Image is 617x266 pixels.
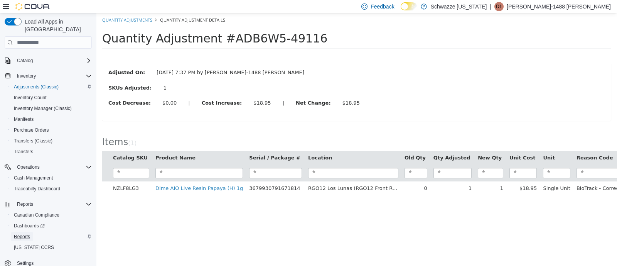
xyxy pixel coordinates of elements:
[308,141,331,149] button: Old Qty
[153,141,206,149] button: Serial / Package #
[443,168,477,182] td: Single Unit
[11,232,92,241] span: Reports
[8,114,95,125] button: Manifests
[14,163,43,172] button: Operations
[64,4,129,10] span: Quantity Adjustment Details
[180,86,194,94] label: |
[477,168,535,182] td: BioTrack - Correction
[490,2,491,11] p: |
[11,232,33,241] a: Reports
[15,3,50,10] img: Cova
[14,56,92,65] span: Catalog
[494,2,504,11] div: Denise-1488 Zamora
[150,168,209,182] td: 3679930791671814
[334,168,378,182] td: 1
[11,147,36,156] a: Transfers
[11,82,92,91] span: Adjustments (Classic)
[11,184,63,193] a: Traceabilty Dashboard
[6,71,61,79] label: SKUs Adjusted:
[17,164,40,170] span: Operations
[14,186,60,192] span: Traceabilty Dashboard
[480,141,518,149] button: Reason Code
[11,125,52,135] a: Purchase Orders
[11,173,56,183] a: Cash Management
[11,115,92,124] span: Manifests
[8,210,95,220] button: Canadian Compliance
[11,210,62,220] a: Canadian Compliance
[14,138,52,144] span: Transfers (Classic)
[32,127,40,134] small: ( )
[11,104,75,113] a: Inventory Manager (Classic)
[8,183,95,194] button: Traceabilty Dashboard
[11,210,92,220] span: Canadian Compliance
[246,86,264,94] div: $18.95
[11,184,92,193] span: Traceabilty Dashboard
[14,84,59,90] span: Adjustments (Classic)
[14,175,53,181] span: Cash Management
[371,3,394,10] span: Feedback
[8,242,95,253] button: [US_STATE] CCRS
[17,58,33,64] span: Catalog
[378,168,410,182] td: 1
[14,200,36,209] button: Reports
[8,103,95,114] button: Inventory Manager (Classic)
[14,127,49,133] span: Purchase Orders
[8,173,95,183] button: Cash Management
[8,81,95,92] button: Adjustments (Classic)
[14,95,47,101] span: Inventory Count
[14,200,92,209] span: Reports
[11,136,92,146] span: Transfers (Classic)
[22,18,92,33] span: Load All Apps in [GEOGRAPHIC_DATA]
[66,86,80,94] div: $0.00
[6,4,56,10] a: Quantity Adjustments
[14,56,36,65] button: Catalog
[11,136,56,146] a: Transfers (Classic)
[8,231,95,242] button: Reports
[54,56,214,63] div: [DATE] 7:37 PM by [PERSON_NAME]-1488 [PERSON_NAME]
[413,141,440,149] button: Unit Cost
[507,2,611,11] p: [PERSON_NAME]-1488 [PERSON_NAME]
[11,82,62,91] a: Adjustments (Classic)
[11,104,92,113] span: Inventory Manager (Classic)
[14,71,39,81] button: Inventory
[17,201,33,207] span: Reports
[2,162,95,173] button: Operations
[212,172,309,178] span: RGO12 Los Lunas (RGO12 Front Room)
[34,127,38,134] span: 1
[11,221,48,230] a: Dashboards
[8,125,95,136] button: Purchase Orders
[337,141,375,149] button: Qty Adjusted
[11,125,92,135] span: Purchase Orders
[14,105,72,112] span: Inventory Manager (Classic)
[59,141,101,149] button: Product Name
[6,56,54,63] label: Adjusted On:
[2,199,95,210] button: Reports
[401,2,417,10] input: Dark Mode
[17,73,36,79] span: Inventory
[8,220,95,231] a: Dashboards
[6,19,231,32] span: Quantity Adjustment #ADB6W5-49116
[14,149,33,155] span: Transfers
[194,86,240,94] label: Net Change:
[447,141,460,149] button: Unit
[14,163,92,172] span: Operations
[11,93,50,102] a: Inventory Count
[67,71,140,79] div: 1
[14,71,92,81] span: Inventory
[8,92,95,103] button: Inventory Count
[17,141,53,149] button: Catalog SKU
[11,243,57,252] a: [US_STATE] CCRS
[14,212,59,218] span: Canadian Compliance
[6,86,60,94] label: Cost Decrease:
[6,124,32,134] span: Items
[14,223,45,229] span: Dashboards
[212,141,237,149] button: Location
[381,141,407,149] button: New Qty
[11,115,37,124] a: Manifests
[157,86,175,94] div: $18.95
[13,168,56,182] td: NZLF8LG3
[8,136,95,146] button: Transfers (Classic)
[496,2,502,11] span: D1
[86,86,99,94] label: |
